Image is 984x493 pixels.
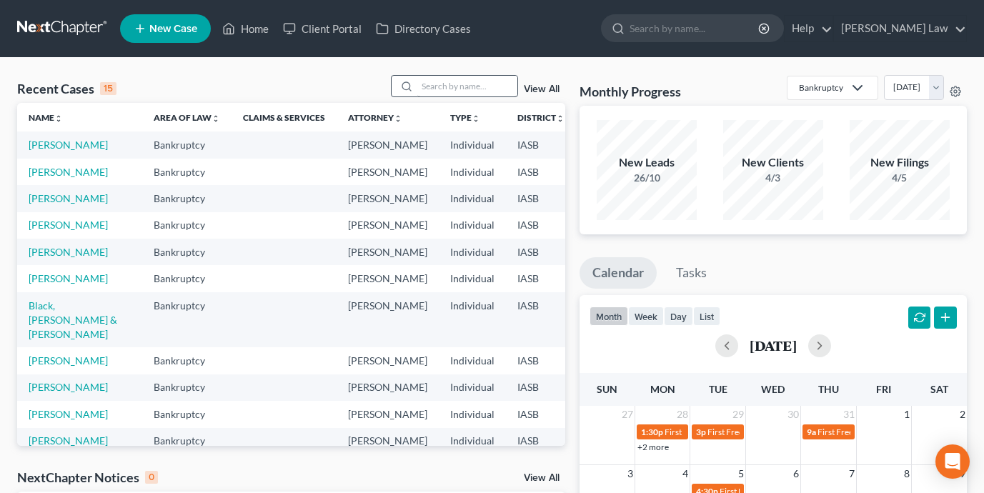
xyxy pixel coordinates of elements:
span: 9a [807,427,816,437]
td: Individual [439,159,506,185]
td: IASB [506,292,576,347]
td: Individual [439,347,506,374]
h3: Monthly Progress [580,83,681,100]
span: Mon [650,383,675,395]
a: [PERSON_NAME] [29,139,108,151]
td: [PERSON_NAME] [337,265,439,292]
span: 7 [848,465,856,482]
a: [PERSON_NAME] Law [834,16,966,41]
button: month [590,307,628,326]
td: [PERSON_NAME] [337,401,439,427]
div: 0 [145,471,158,484]
td: IASB [506,159,576,185]
td: [PERSON_NAME] [337,347,439,374]
td: Individual [439,292,506,347]
i: unfold_more [556,114,565,123]
a: [PERSON_NAME] [29,219,108,231]
span: 30 [786,406,800,423]
td: Bankruptcy [142,374,232,401]
div: 4/3 [723,171,823,185]
button: day [664,307,693,326]
td: Individual [439,131,506,158]
i: unfold_more [472,114,480,123]
a: Typeunfold_more [450,112,480,123]
a: [PERSON_NAME] [29,246,108,258]
span: Sat [930,383,948,395]
a: Client Portal [276,16,369,41]
td: Individual [439,428,506,454]
a: +2 more [637,442,669,452]
td: [PERSON_NAME] [337,212,439,239]
a: [PERSON_NAME] [29,354,108,367]
td: IASB [506,428,576,454]
span: 27 [620,406,635,423]
a: Area of Lawunfold_more [154,112,220,123]
a: View All [524,473,560,483]
a: [PERSON_NAME] [29,434,108,447]
td: Individual [439,185,506,211]
a: Tasks [663,257,720,289]
td: Bankruptcy [142,239,232,265]
td: IASB [506,131,576,158]
span: 8 [903,465,911,482]
h2: [DATE] [750,338,797,353]
span: Tue [709,383,727,395]
span: Wed [761,383,785,395]
span: 1 [903,406,911,423]
div: 26/10 [597,171,697,185]
span: New Case [149,24,197,34]
div: NextChapter Notices [17,469,158,486]
td: IASB [506,265,576,292]
a: Home [215,16,276,41]
a: Districtunfold_more [517,112,565,123]
td: Individual [439,212,506,239]
td: Bankruptcy [142,212,232,239]
span: 31 [842,406,856,423]
span: 29 [731,406,745,423]
td: IASB [506,239,576,265]
span: 3 [626,465,635,482]
td: IASB [506,401,576,427]
td: [PERSON_NAME] [337,159,439,185]
th: Claims & Services [232,103,337,131]
a: [PERSON_NAME] [29,166,108,178]
td: [PERSON_NAME] [337,185,439,211]
a: Nameunfold_more [29,112,63,123]
a: Help [785,16,833,41]
span: 4 [681,465,690,482]
a: Calendar [580,257,657,289]
div: New Leads [597,154,697,171]
span: 3p [696,427,706,437]
button: list [693,307,720,326]
td: Bankruptcy [142,185,232,211]
input: Search by name... [417,76,517,96]
td: Individual [439,374,506,401]
td: Bankruptcy [142,347,232,374]
td: Bankruptcy [142,428,232,454]
td: Bankruptcy [142,265,232,292]
div: Recent Cases [17,80,116,97]
td: Individual [439,265,506,292]
div: 15 [100,82,116,95]
span: 1:30p [641,427,663,437]
span: 5 [737,465,745,482]
td: IASB [506,347,576,374]
td: [PERSON_NAME] [337,428,439,454]
div: 4/5 [850,171,950,185]
span: 2 [958,406,967,423]
span: First Free Consultation Invite for [PERSON_NAME] [707,427,898,437]
input: Search by name... [630,15,760,41]
span: 6 [792,465,800,482]
span: Sun [597,383,617,395]
td: Bankruptcy [142,159,232,185]
a: View All [524,84,560,94]
span: 28 [675,406,690,423]
td: IASB [506,212,576,239]
td: Individual [439,401,506,427]
td: Individual [439,239,506,265]
span: First Free Consultation Invite for [PERSON_NAME], [PERSON_NAME] [665,427,925,437]
a: Directory Cases [369,16,478,41]
td: Bankruptcy [142,401,232,427]
div: New Filings [850,154,950,171]
span: Fri [876,383,891,395]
